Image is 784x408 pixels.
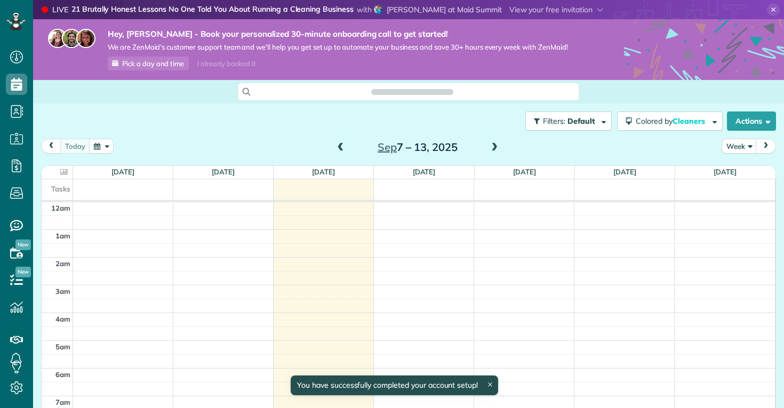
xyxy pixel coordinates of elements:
a: [DATE] [613,167,636,176]
span: Colored by [636,116,709,126]
button: prev [41,139,61,153]
img: angela-brown-4d683074ae0fcca95727484455e3f3202927d5098cd1ff65ad77dadb9e4011d8.jpg [374,5,382,14]
span: 1am [55,231,70,240]
div: I already booked it [191,57,262,70]
a: [DATE] [212,167,235,176]
span: Tasks [51,185,70,193]
button: Filters: Default [525,111,612,131]
span: We are ZenMaid’s customer support team and we’ll help you get set up to automate your business an... [108,43,568,52]
img: maria-72a9807cf96188c08ef61303f053569d2e2a8a1cde33d635c8a3ac13582a053d.jpg [48,29,67,48]
strong: 21 Brutally Honest Lessons No One Told You About Running a Cleaning Business [71,4,354,15]
span: with [357,5,372,14]
div: You have successfully completed your account setup! [291,375,498,395]
img: michelle-19f622bdf1676172e81f8f8fba1fb50e276960ebfe0243fe18214015130c80e4.jpg [76,29,95,48]
button: next [756,139,776,153]
span: 3am [55,287,70,295]
span: Cleaners [673,116,707,126]
a: [DATE] [111,167,134,176]
strong: Hey, [PERSON_NAME] - Book your personalized 30-minute onboarding call to get started! [108,29,568,39]
a: [DATE] [714,167,737,176]
button: today [60,139,90,153]
a: [DATE] [312,167,335,176]
span: 12am [51,204,70,212]
span: Filters: [543,116,565,126]
span: Sep [378,140,397,154]
button: Actions [727,111,776,131]
span: Pick a day and time [122,59,184,68]
a: Filters: Default [520,111,612,131]
span: Default [567,116,596,126]
span: 2am [55,259,70,268]
a: [DATE] [513,167,536,176]
span: 5am [55,342,70,351]
a: [DATE] [413,167,436,176]
span: 6am [55,370,70,379]
span: 7am [55,398,70,406]
h2: 7 – 13, 2025 [351,141,484,153]
span: 4am [55,315,70,323]
img: jorge-587dff0eeaa6aab1f244e6dc62b8924c3b6ad411094392a53c71c6c4a576187d.jpg [62,29,81,48]
span: Search ZenMaid… [382,86,442,97]
a: Pick a day and time [108,57,189,70]
span: New [15,239,31,250]
button: Week [722,139,757,153]
span: New [15,267,31,277]
span: [PERSON_NAME] at Maid Summit [387,5,502,14]
button: Colored byCleaners [617,111,723,131]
